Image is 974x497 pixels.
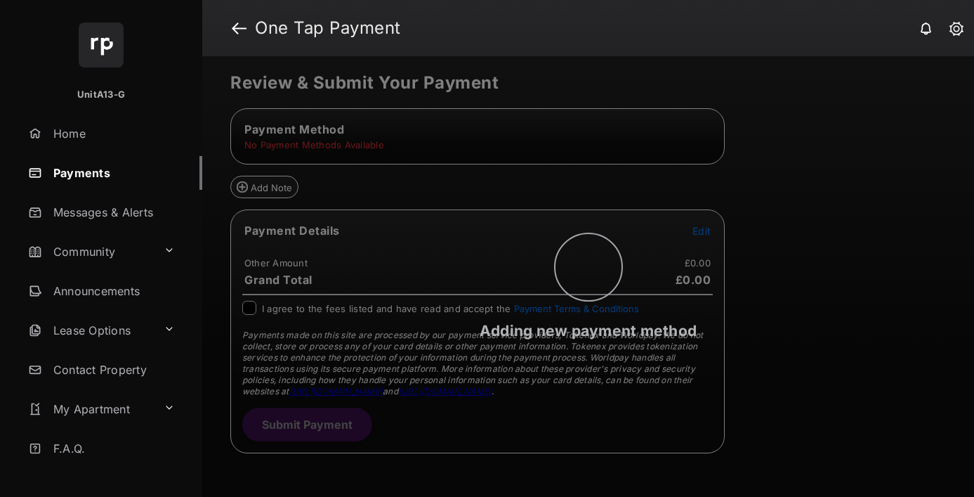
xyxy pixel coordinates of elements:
a: Home [22,117,202,150]
a: Payments [22,156,202,190]
span: Adding new payment method [480,322,697,340]
p: UnitA13-G [77,88,125,102]
a: Lease Options [22,314,158,347]
a: Community [22,235,158,269]
a: My Apartment [22,392,158,426]
a: F.A.Q. [22,432,202,465]
img: svg+xml;base64,PHN2ZyB4bWxucz0iaHR0cDovL3d3dy53My5vcmcvMjAwMC9zdmciIHdpZHRoPSI2NCIgaGVpZ2h0PSI2NC... [79,22,124,67]
strong: One Tap Payment [255,20,401,37]
a: Announcements [22,274,202,308]
a: Messages & Alerts [22,195,202,229]
a: Contact Property [22,353,202,387]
